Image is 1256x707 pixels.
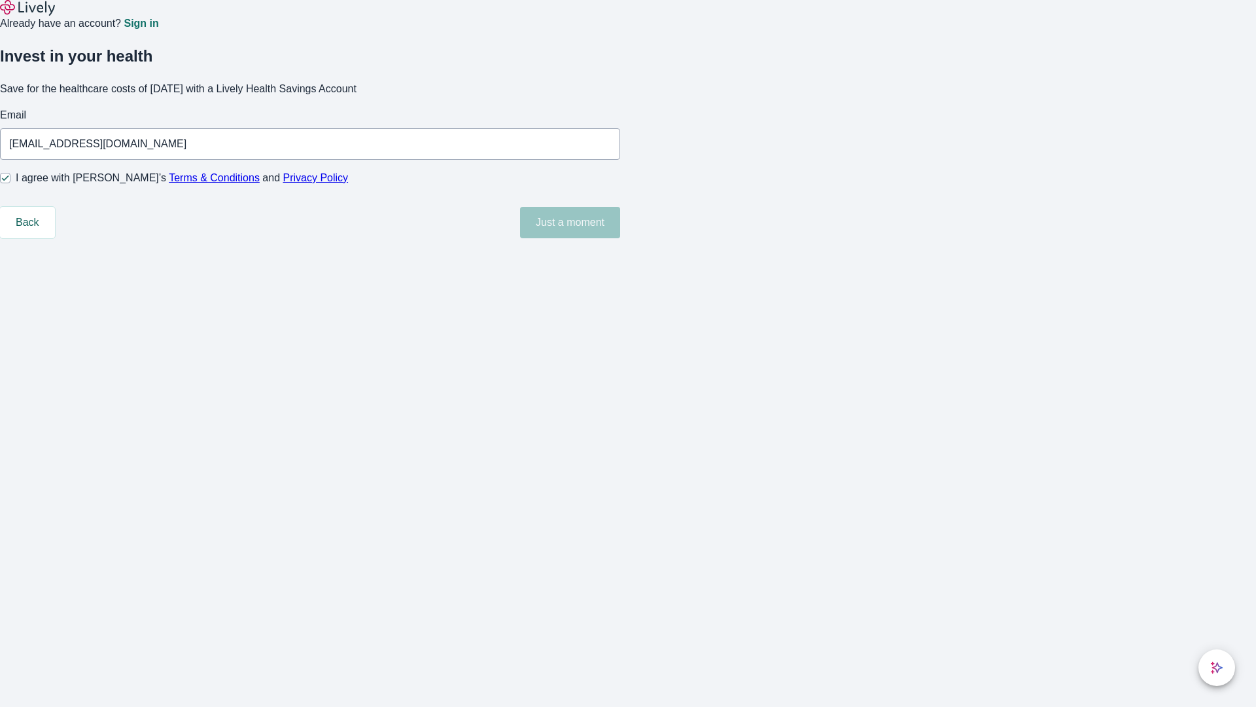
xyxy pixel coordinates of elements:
svg: Lively AI Assistant [1210,661,1223,674]
span: I agree with [PERSON_NAME]’s and [16,170,348,186]
button: chat [1198,649,1235,686]
a: Privacy Policy [283,172,349,183]
a: Terms & Conditions [169,172,260,183]
a: Sign in [124,18,158,29]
